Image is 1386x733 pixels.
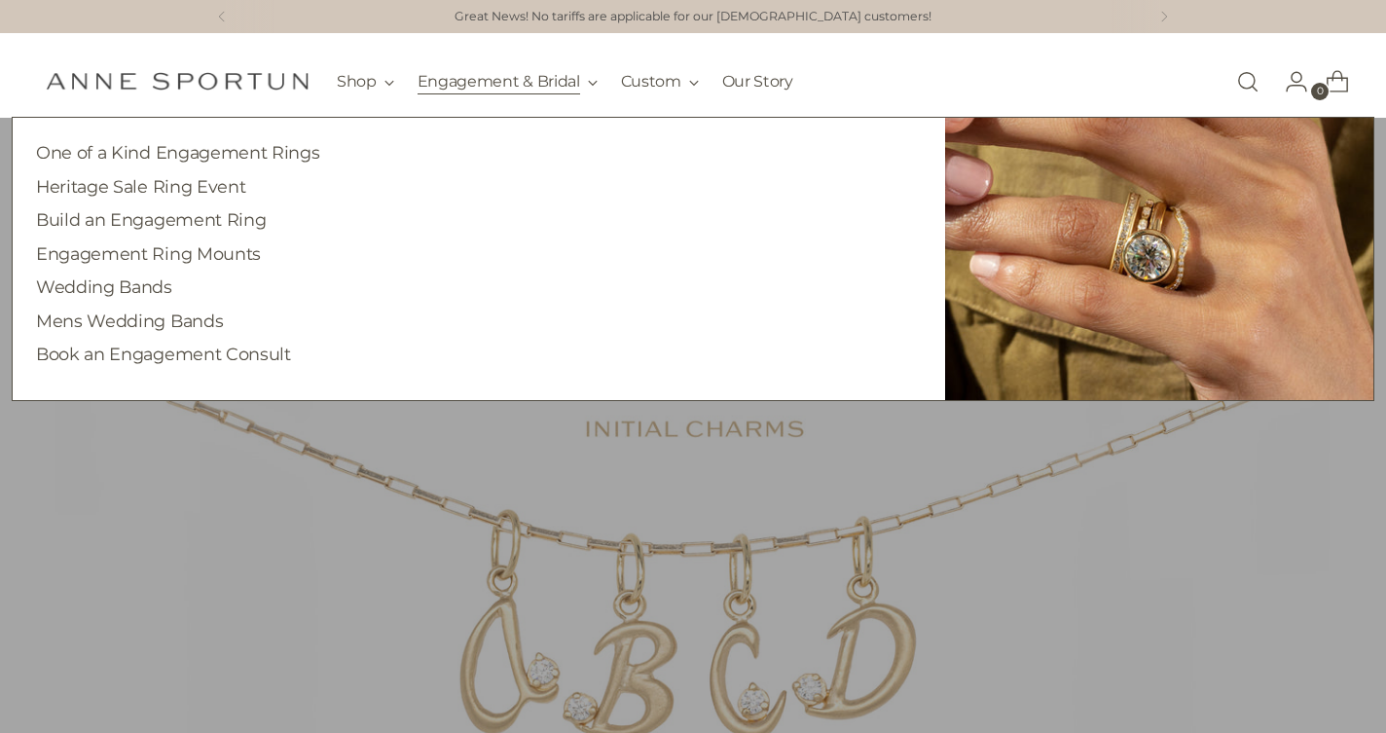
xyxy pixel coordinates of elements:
[722,60,793,103] a: Our Story
[46,72,309,91] a: Anne Sportun Fine Jewellery
[621,60,699,103] button: Custom
[1228,62,1267,101] a: Open search modal
[337,60,394,103] button: Shop
[418,60,598,103] button: Engagement & Bridal
[455,8,931,26] a: Great News! No tariffs are applicable for our [DEMOGRAPHIC_DATA] customers!
[1311,83,1329,100] span: 0
[1310,62,1349,101] a: Open cart modal
[1269,62,1308,101] a: Go to the account page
